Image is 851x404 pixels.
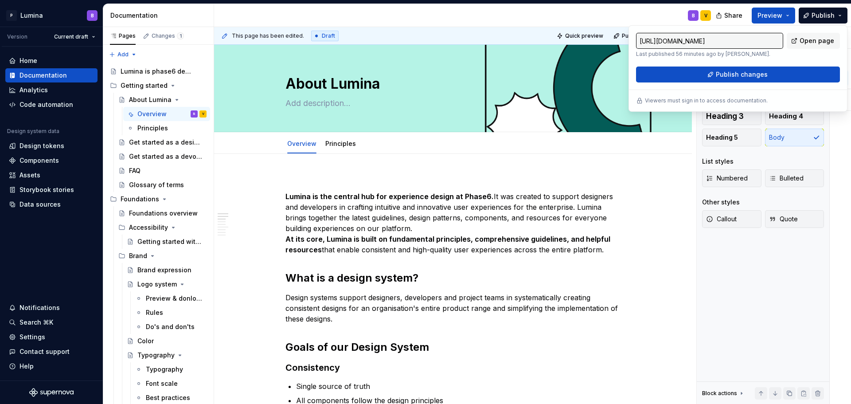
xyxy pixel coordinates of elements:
span: Add [117,51,129,58]
button: Notifications [5,301,98,315]
a: Typography [123,348,210,362]
svg: Supernova Logo [29,388,74,397]
span: Quote [769,215,798,224]
div: Color [137,337,154,345]
span: Publish [812,11,835,20]
a: Principles [123,121,210,135]
span: Share [724,11,742,20]
button: Share [711,8,748,24]
div: Analytics [20,86,48,94]
div: Changes [152,32,184,39]
h2: Goals of our Design System [285,340,621,354]
div: Lumina [20,11,43,20]
a: Typography [132,362,210,377]
div: Get started as a devolopers [129,152,202,161]
div: V [202,110,204,118]
a: Data sources [5,197,98,212]
div: Components [20,156,59,165]
span: Publish changes [622,32,665,39]
div: Block actions [702,387,745,400]
strong: At its core, Lumina is built on fundamental principles, comprehensive guidelines, and helpful res... [285,235,612,254]
div: B [193,110,195,118]
span: Numbered [706,174,748,183]
div: Get started as a designer [129,138,202,147]
span: Callout [706,215,737,224]
span: Draft [322,32,335,39]
a: Get started as a designer [115,135,210,149]
div: Design system data [7,128,59,135]
a: Logo system [123,277,210,291]
div: About Lumina [129,95,172,104]
p: Viewers must sign in to access documentation. [645,97,768,104]
div: Assets [20,171,40,180]
a: About Lumina [115,93,210,107]
div: Foundations [121,195,159,204]
div: Getting started [106,78,210,93]
span: This page has been edited. [232,32,304,39]
button: Bulleted [765,169,824,187]
button: Search ⌘K [5,315,98,329]
a: Rules [132,306,210,320]
button: Publish changes [636,67,840,82]
a: Preview & donloads [132,291,210,306]
span: Current draft [54,33,88,40]
div: Documentation [110,11,210,20]
strong: Lumina is the central hub for experience design at Phase6. [285,192,494,201]
strong: What is a design system? [285,271,418,284]
a: Open page [787,33,840,49]
a: Home [5,54,98,68]
div: V [704,12,707,19]
div: Search ⌘K [20,318,53,327]
span: Preview [757,11,782,20]
button: Heading 5 [702,129,761,146]
div: Best practices [146,393,190,402]
div: B [692,12,695,19]
div: Settings [20,333,45,341]
h3: Consistency [285,361,621,374]
div: List styles [702,157,734,166]
span: Open page [800,36,834,45]
button: Heading 3 [702,107,761,125]
div: Foundations [106,192,210,206]
button: Quote [765,210,824,228]
div: Other styles [702,198,740,207]
textarea: About Lumina [284,73,619,94]
a: Font scale [132,377,210,391]
button: PLuminaB [2,6,101,25]
div: Overview [137,110,167,118]
div: Contact support [20,347,70,356]
div: Code automation [20,100,73,109]
button: Heading 4 [765,107,824,125]
div: Accessibility [129,223,168,232]
div: Font scale [146,379,178,388]
button: Publish [799,8,847,24]
a: Assets [5,168,98,182]
div: Preview & donloads [146,294,205,303]
button: Publish changes [611,30,669,42]
a: Glossary of terms [115,178,210,192]
a: Lumina is phase6 design system [106,64,210,78]
div: Overview [284,134,320,153]
div: P [6,10,17,21]
span: Heading 3 [706,112,744,121]
a: Get started as a devolopers [115,149,210,164]
div: Getting started with accessibility [137,237,205,246]
div: Version [7,33,27,40]
p: It was created to support designers and developers in crafting intuitive and innovative user expe... [285,191,621,255]
div: Home [20,56,37,65]
div: Accessibility [115,220,210,235]
div: Brand [115,249,210,263]
div: Lumina is phase6 design system [121,67,194,76]
button: Current draft [50,31,99,43]
button: Add [106,48,140,61]
div: Data sources [20,200,61,209]
button: Quick preview [554,30,607,42]
span: Heading 4 [769,112,803,121]
span: Quick preview [565,32,603,39]
div: Pages [110,32,136,39]
a: Principles [325,140,356,147]
div: Foundations overview [129,209,198,218]
a: Analytics [5,83,98,97]
span: 1 [177,32,184,39]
